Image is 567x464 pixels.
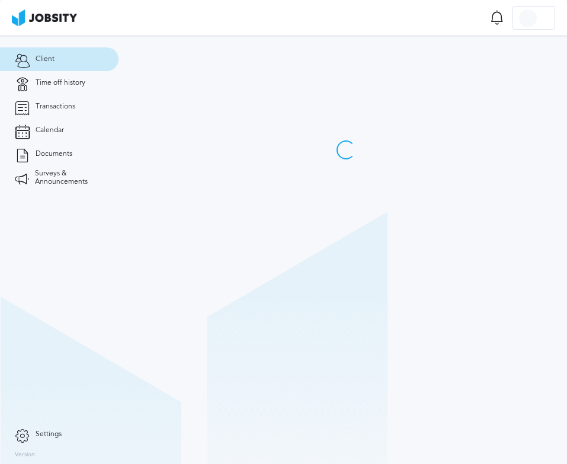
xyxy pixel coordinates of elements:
span: Client [36,55,55,63]
span: Surveys & Announcements [35,169,104,186]
span: Calendar [36,126,64,135]
label: Version: [15,452,37,459]
img: ab4bad089aa723f57921c736e9817d99.png [12,9,77,26]
span: Time off history [36,79,85,87]
span: Settings [36,430,62,439]
span: Documents [36,150,72,158]
span: Transactions [36,103,75,111]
